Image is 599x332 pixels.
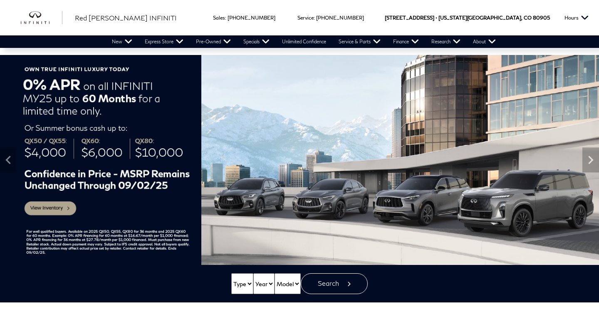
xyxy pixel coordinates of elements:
a: New [106,35,139,48]
a: infiniti [21,11,62,25]
select: Vehicle Model [275,273,301,294]
select: Vehicle Type [231,273,253,294]
a: [STREET_ADDRESS] • [US_STATE][GEOGRAPHIC_DATA], CO 80905 [385,15,550,21]
span: Sales [213,15,225,21]
select: Vehicle Year [253,273,275,294]
a: Finance [387,35,425,48]
nav: Main Navigation [106,35,502,48]
button: Search [301,273,368,294]
span: : [225,15,226,21]
span: : [314,15,315,21]
a: About [467,35,502,48]
a: [PHONE_NUMBER] [228,15,275,21]
a: Unlimited Confidence [276,35,332,48]
a: [PHONE_NUMBER] [316,15,364,21]
a: Research [425,35,467,48]
a: Red [PERSON_NAME] INFINITI [75,13,177,23]
a: Pre-Owned [190,35,237,48]
a: Specials [237,35,276,48]
span: Red [PERSON_NAME] INFINITI [75,14,177,22]
a: Express Store [139,35,190,48]
a: Service & Parts [332,35,387,48]
span: Service [297,15,314,21]
img: INFINITI [21,11,62,25]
